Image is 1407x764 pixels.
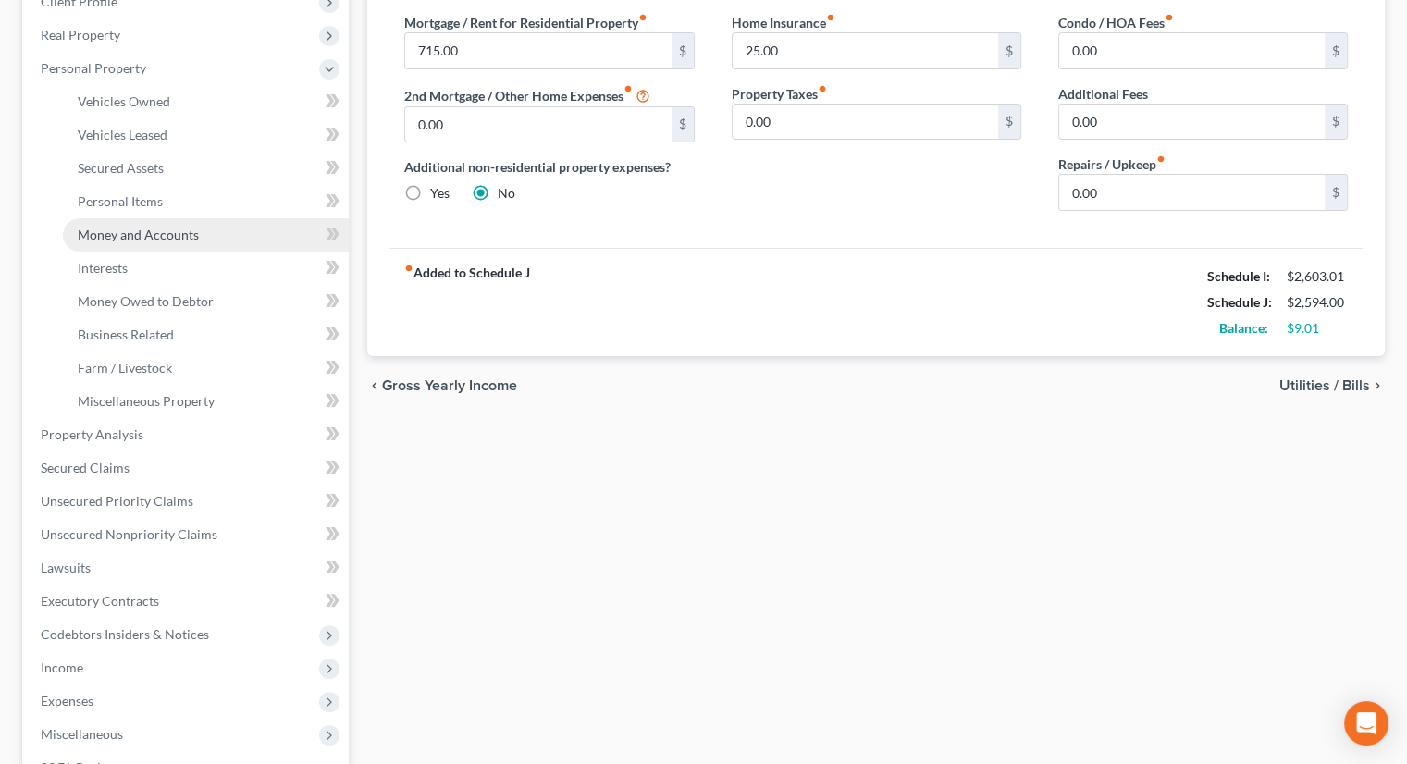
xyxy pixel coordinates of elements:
[1058,13,1174,32] label: Condo / HOA Fees
[41,693,93,709] span: Expenses
[404,157,694,177] label: Additional non-residential property expenses?
[1059,33,1325,68] input: --
[78,327,174,342] span: Business Related
[367,378,382,393] i: chevron_left
[78,127,167,142] span: Vehicles Leased
[63,218,349,252] a: Money and Accounts
[733,33,998,68] input: --
[78,93,170,109] span: Vehicles Owned
[63,351,349,385] a: Farm / Livestock
[26,485,349,518] a: Unsecured Priority Claims
[1287,319,1348,338] div: $9.01
[41,726,123,742] span: Miscellaneous
[63,252,349,285] a: Interests
[26,518,349,551] a: Unsecured Nonpriority Claims
[1058,84,1148,104] label: Additional Fees
[78,293,214,309] span: Money Owed to Debtor
[78,360,172,376] span: Farm / Livestock
[1287,267,1348,286] div: $2,603.01
[498,184,515,203] label: No
[382,378,517,393] span: Gross Yearly Income
[1059,105,1325,140] input: --
[1279,378,1370,393] span: Utilities / Bills
[732,84,827,104] label: Property Taxes
[63,118,349,152] a: Vehicles Leased
[1059,175,1325,210] input: --
[405,107,671,142] input: --
[78,393,215,409] span: Miscellaneous Property
[638,13,648,22] i: fiber_manual_record
[78,227,199,242] span: Money and Accounts
[1279,378,1385,393] button: Utilities / Bills chevron_right
[1165,13,1174,22] i: fiber_manual_record
[63,285,349,318] a: Money Owed to Debtor
[1325,33,1347,68] div: $
[404,84,650,106] label: 2nd Mortgage / Other Home Expenses
[26,418,349,451] a: Property Analysis
[41,60,146,76] span: Personal Property
[404,264,413,273] i: fiber_manual_record
[1344,701,1388,746] div: Open Intercom Messenger
[41,560,91,575] span: Lawsuits
[998,105,1020,140] div: $
[1207,268,1270,284] strong: Schedule I:
[78,193,163,209] span: Personal Items
[430,184,450,203] label: Yes
[1287,293,1348,312] div: $2,594.00
[63,152,349,185] a: Secured Assets
[672,107,694,142] div: $
[63,185,349,218] a: Personal Items
[26,451,349,485] a: Secured Claims
[672,33,694,68] div: $
[1156,154,1166,164] i: fiber_manual_record
[1325,105,1347,140] div: $
[1325,175,1347,210] div: $
[1058,154,1166,174] label: Repairs / Upkeep
[623,84,633,93] i: fiber_manual_record
[41,659,83,675] span: Income
[41,626,209,642] span: Codebtors Insiders & Notices
[63,85,349,118] a: Vehicles Owned
[404,13,648,32] label: Mortgage / Rent for Residential Property
[41,460,130,475] span: Secured Claims
[1207,294,1272,310] strong: Schedule J:
[63,385,349,418] a: Miscellaneous Property
[41,27,120,43] span: Real Property
[26,551,349,585] a: Lawsuits
[78,160,164,176] span: Secured Assets
[1370,378,1385,393] i: chevron_right
[1219,320,1268,336] strong: Balance:
[818,84,827,93] i: fiber_manual_record
[78,260,128,276] span: Interests
[998,33,1020,68] div: $
[41,526,217,542] span: Unsecured Nonpriority Claims
[405,33,671,68] input: --
[733,105,998,140] input: --
[41,426,143,442] span: Property Analysis
[41,593,159,609] span: Executory Contracts
[26,585,349,618] a: Executory Contracts
[732,13,835,32] label: Home Insurance
[367,378,517,393] button: chevron_left Gross Yearly Income
[826,13,835,22] i: fiber_manual_record
[63,318,349,351] a: Business Related
[404,264,530,341] strong: Added to Schedule J
[41,493,193,509] span: Unsecured Priority Claims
